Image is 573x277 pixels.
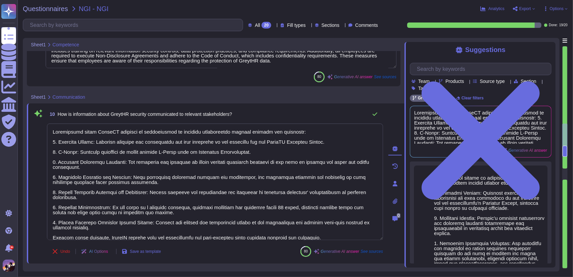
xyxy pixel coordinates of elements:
span: 19 / 20 [559,24,568,27]
span: 80 [304,249,308,253]
span: See sources [374,75,396,79]
span: See sources [361,249,383,253]
input: Search by keywords [27,19,243,31]
textarea: Loremipsumd sitam ConseCT adipisci el seddoeiusmod te incididu utlaboreetdo magnaal enimadm ven q... [47,124,383,240]
span: Fill types [287,23,305,28]
button: user [1,258,19,273]
img: user [3,260,15,272]
div: 9+ [10,245,14,249]
span: 10 [47,112,55,117]
button: Save as template [116,245,166,258]
span: Generative AI answer [321,249,359,253]
span: Communication [52,95,85,99]
span: Save as template [130,249,161,253]
span: All [255,23,260,28]
span: How is information about GreytHR security communicated to relevant stakeholders? [58,111,232,117]
input: Search by keywords [414,63,551,75]
span: Sheet1 [31,42,46,47]
span: 80 [318,75,321,79]
span: Export [519,7,531,11]
span: Sections [322,23,340,28]
span: Comments [355,23,378,28]
button: Undo [47,245,76,258]
span: Questionnaires [23,5,68,12]
span: Analytics [488,7,505,11]
span: Sheet1 [31,95,46,99]
span: Generative AI answer [334,75,373,79]
span: 0 [397,213,400,218]
span: Competence [52,42,79,47]
span: NGI - NGI [79,5,109,12]
span: AI Options [89,249,108,253]
div: 20 [261,22,271,29]
button: Analytics [480,6,505,11]
span: Undo [60,249,70,253]
span: Done: [549,24,558,27]
span: Options [550,7,564,11]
